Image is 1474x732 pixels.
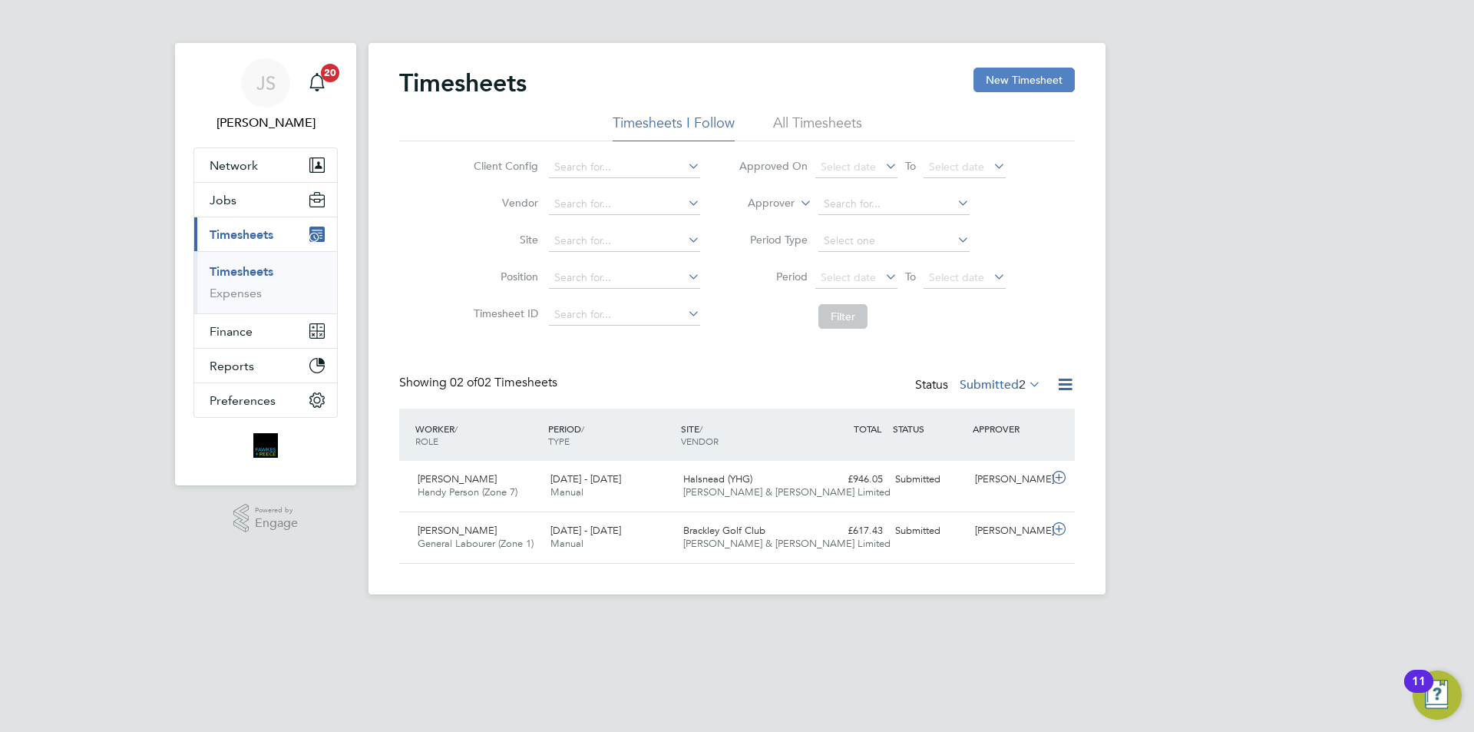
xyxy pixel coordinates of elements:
[773,114,862,141] li: All Timesheets
[683,472,752,485] span: Halsnead (YHG)
[973,68,1075,92] button: New Timesheet
[302,58,332,108] a: 20
[418,472,497,485] span: [PERSON_NAME]
[1019,377,1026,392] span: 2
[418,524,497,537] span: [PERSON_NAME]
[194,349,337,383] button: Reports
[889,518,969,544] div: Submitted
[418,537,534,550] span: General Labourer (Zone 1)
[739,270,808,283] label: Period
[255,504,298,517] span: Powered by
[193,433,338,458] a: Go to home page
[818,304,868,329] button: Filter
[210,158,258,173] span: Network
[683,537,891,550] span: [PERSON_NAME] & [PERSON_NAME] Limited
[210,324,253,339] span: Finance
[818,230,970,252] input: Select one
[550,472,621,485] span: [DATE] - [DATE]
[550,485,583,498] span: Manual
[544,415,677,455] div: PERIOD
[889,467,969,492] div: Submitted
[548,435,570,447] span: TYPE
[469,196,538,210] label: Vendor
[194,183,337,217] button: Jobs
[256,73,276,93] span: JS
[821,160,876,174] span: Select date
[818,194,970,215] input: Search for...
[550,524,621,537] span: [DATE] - [DATE]
[450,375,557,390] span: 02 Timesheets
[1413,671,1462,720] button: Open Resource Center, 11 new notifications
[233,504,299,533] a: Powered byEngage
[549,267,700,289] input: Search for...
[929,160,984,174] span: Select date
[454,422,458,435] span: /
[854,422,881,435] span: TOTAL
[725,196,795,211] label: Approver
[210,193,236,207] span: Jobs
[399,68,527,98] h2: Timesheets
[175,43,356,485] nav: Main navigation
[210,359,254,373] span: Reports
[969,415,1049,442] div: APPROVER
[929,270,984,284] span: Select date
[411,415,544,455] div: WORKER
[210,286,262,300] a: Expenses
[321,64,339,82] span: 20
[469,270,538,283] label: Position
[255,517,298,530] span: Engage
[699,422,702,435] span: /
[681,435,719,447] span: VENDOR
[549,304,700,326] input: Search for...
[418,485,517,498] span: Handy Person (Zone 7)
[809,467,889,492] div: £946.05
[969,518,1049,544] div: [PERSON_NAME]
[194,314,337,348] button: Finance
[739,233,808,247] label: Period Type
[450,375,478,390] span: 02 of
[210,393,276,408] span: Preferences
[683,524,765,537] span: Brackley Golf Club
[210,264,273,279] a: Timesheets
[677,415,810,455] div: SITE
[469,159,538,173] label: Client Config
[613,114,735,141] li: Timesheets I Follow
[889,415,969,442] div: STATUS
[901,267,920,287] span: To
[549,194,700,215] input: Search for...
[739,159,808,173] label: Approved On
[193,114,338,132] span: Julia Scholes
[960,377,1041,392] label: Submitted
[915,375,1044,396] div: Status
[683,485,891,498] span: [PERSON_NAME] & [PERSON_NAME] Limited
[210,227,273,242] span: Timesheets
[194,148,337,182] button: Network
[809,518,889,544] div: £617.43
[194,217,337,251] button: Timesheets
[581,422,584,435] span: /
[415,435,438,447] span: ROLE
[253,433,278,458] img: bromak-logo-retina.png
[901,156,920,176] span: To
[549,157,700,178] input: Search for...
[469,233,538,247] label: Site
[1412,681,1426,701] div: 11
[821,270,876,284] span: Select date
[399,375,560,391] div: Showing
[194,251,337,313] div: Timesheets
[469,306,538,320] label: Timesheet ID
[193,58,338,132] a: JS[PERSON_NAME]
[969,467,1049,492] div: [PERSON_NAME]
[194,383,337,417] button: Preferences
[549,230,700,252] input: Search for...
[550,537,583,550] span: Manual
